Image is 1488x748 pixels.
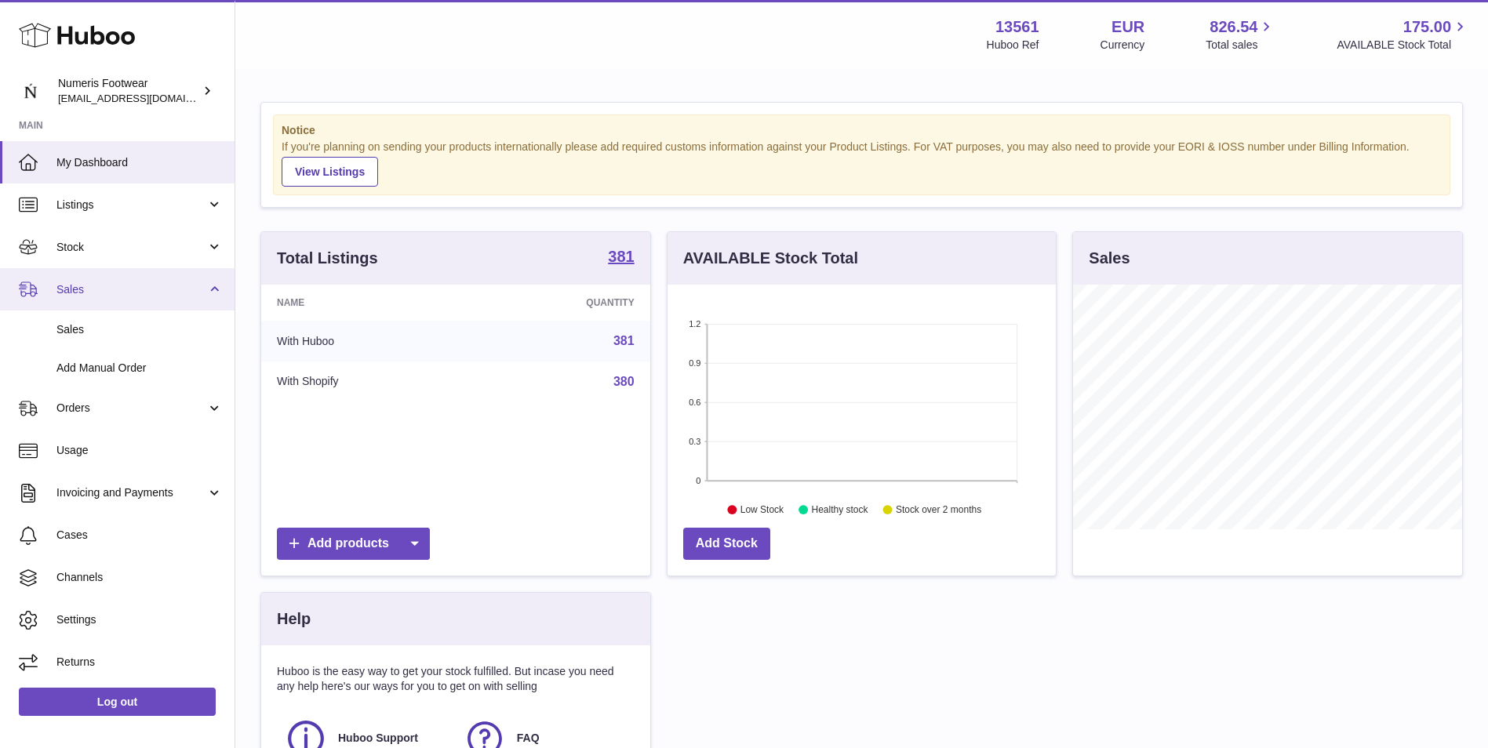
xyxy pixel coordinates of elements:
span: Stock [56,240,206,255]
a: Add products [277,528,430,560]
text: 0.3 [689,437,700,446]
div: Currency [1101,38,1145,53]
span: Cases [56,528,223,543]
span: Settings [56,612,223,627]
span: Invoicing and Payments [56,485,206,500]
span: Channels [56,570,223,585]
text: Low Stock [740,504,784,515]
a: 826.54 Total sales [1206,16,1275,53]
span: Listings [56,198,206,212]
th: Quantity [471,285,649,321]
a: Add Stock [683,528,770,560]
h3: Help [277,608,311,630]
a: 381 [608,249,634,267]
strong: 381 [608,249,634,264]
td: With Huboo [261,321,471,361]
span: Total sales [1206,38,1275,53]
strong: Notice [282,123,1442,138]
a: 380 [613,375,635,388]
div: Huboo Ref [987,38,1039,53]
h3: Total Listings [277,248,378,269]
p: Huboo is the easy way to get your stock fulfilled. But incase you need any help here's our ways f... [277,664,635,694]
text: 0.9 [689,358,700,368]
td: With Shopify [261,361,471,402]
a: Log out [19,688,216,716]
img: alex@numerisfootwear.com [19,79,42,103]
span: Huboo Support [338,731,418,746]
span: Usage [56,443,223,458]
a: View Listings [282,157,378,187]
h3: Sales [1089,248,1130,269]
span: AVAILABLE Stock Total [1337,38,1469,53]
text: 0 [696,476,700,485]
span: 826.54 [1210,16,1257,38]
strong: 13561 [995,16,1039,38]
text: 0.6 [689,398,700,407]
span: FAQ [517,731,540,746]
span: Sales [56,322,223,337]
span: My Dashboard [56,155,223,170]
h3: AVAILABLE Stock Total [683,248,858,269]
a: 381 [613,334,635,347]
span: 175.00 [1403,16,1451,38]
th: Name [261,285,471,321]
div: If you're planning on sending your products internationally please add required customs informati... [282,140,1442,187]
strong: EUR [1111,16,1144,38]
span: Sales [56,282,206,297]
span: [EMAIL_ADDRESS][DOMAIN_NAME] [58,92,231,104]
span: Returns [56,655,223,670]
span: Orders [56,401,206,416]
text: Stock over 2 months [896,504,981,515]
text: 1.2 [689,319,700,329]
text: Healthy stock [811,504,868,515]
span: Add Manual Order [56,361,223,376]
div: Numeris Footwear [58,76,199,106]
a: 175.00 AVAILABLE Stock Total [1337,16,1469,53]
